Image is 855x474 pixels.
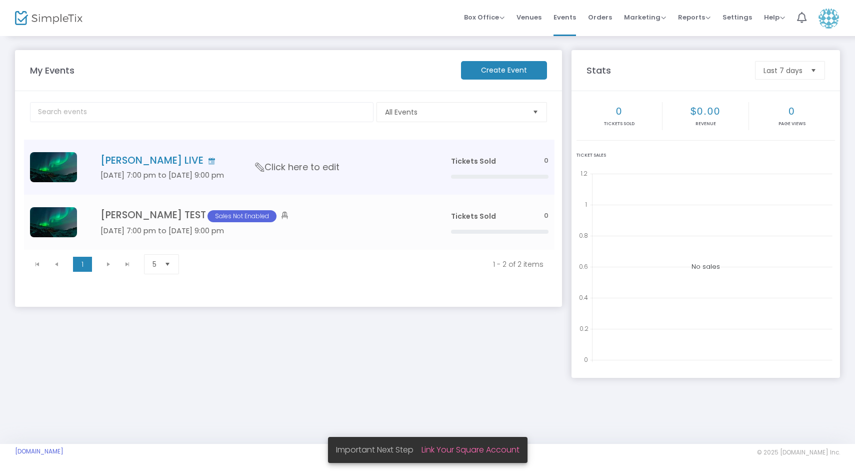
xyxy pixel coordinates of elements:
[544,156,548,166] span: 0
[421,444,519,455] a: Link Your Square Account
[577,105,661,117] h2: 0
[385,107,524,117] span: All Events
[757,448,840,456] span: © 2025 [DOMAIN_NAME] Inc.
[451,156,496,166] span: Tickets Sold
[763,66,802,76] span: Last 7 days
[553,5,576,30] span: Events
[663,105,747,117] h2: $0.00
[624,13,666,22] span: Marketing
[528,103,542,122] button: Select
[30,152,77,182] img: img_lights.jpg
[576,152,835,159] div: Ticket Sales
[30,102,373,122] input: Search events
[100,226,421,235] h5: [DATE] 7:00 pm to [DATE] 9:00 pm
[544,211,548,221] span: 0
[516,5,541,30] span: Venues
[577,121,661,128] p: Tickets sold
[30,207,77,237] img: img_lights.jpg
[464,13,504,22] span: Box Office
[750,105,834,117] h2: 0
[451,211,496,221] span: Tickets Sold
[100,171,421,180] h5: [DATE] 7:00 pm to [DATE] 9:00 pm
[25,64,456,77] m-panel-title: My Events
[160,255,174,274] button: Select
[663,121,747,128] p: Revenue
[336,444,421,455] span: Important Next Step
[678,13,710,22] span: Reports
[15,447,63,455] a: [DOMAIN_NAME]
[24,140,554,250] div: Data table
[722,5,752,30] span: Settings
[197,259,543,269] kendo-pager-info: 1 - 2 of 2 items
[588,5,612,30] span: Orders
[255,161,339,174] span: Click here to edit
[764,13,785,22] span: Help
[576,167,835,367] div: No sales
[100,209,421,222] h4: [PERSON_NAME] TEST
[581,64,750,77] m-panel-title: Stats
[207,210,276,222] span: Sales Not Enabled
[806,62,820,79] button: Select
[152,259,156,269] span: 5
[73,257,92,272] span: Page 1
[750,121,834,128] p: Page Views
[100,155,421,166] h4: [PERSON_NAME] LIVE
[461,61,547,80] m-button: Create Event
